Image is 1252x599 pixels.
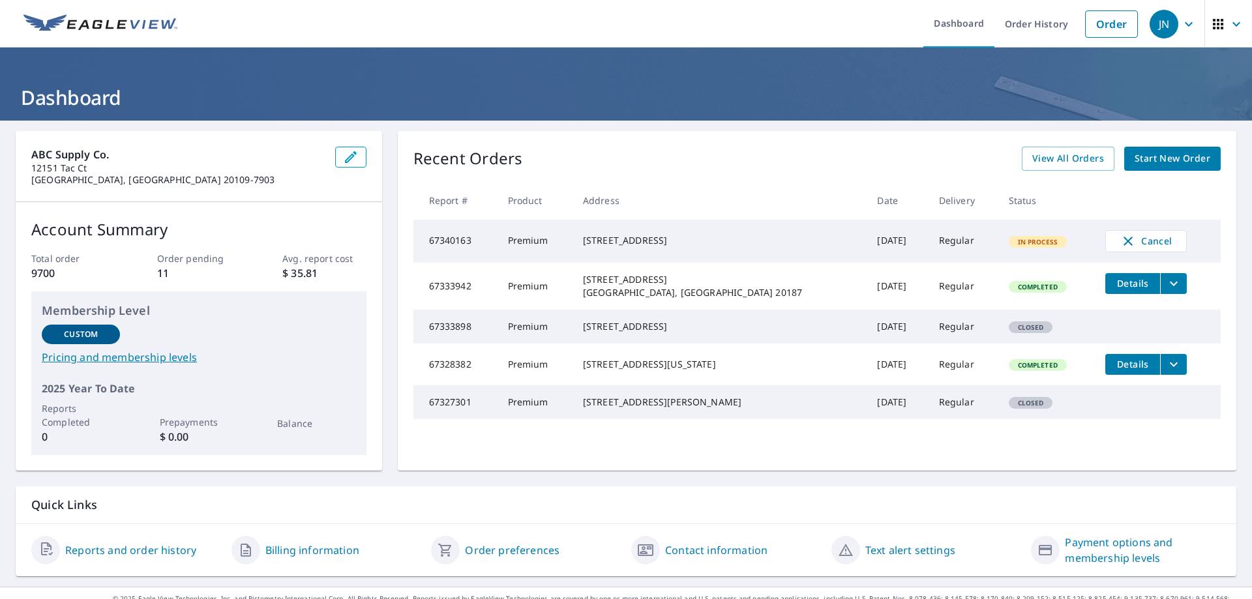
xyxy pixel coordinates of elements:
[31,162,325,174] p: 12151 Tac Ct
[31,147,325,162] p: ABC Supply Co.
[1022,147,1114,171] a: View All Orders
[16,84,1236,111] h1: Dashboard
[583,234,857,247] div: [STREET_ADDRESS]
[157,252,241,265] p: Order pending
[157,265,241,281] p: 11
[282,265,366,281] p: $ 35.81
[1150,10,1178,38] div: JN
[42,349,356,365] a: Pricing and membership levels
[1010,398,1052,407] span: Closed
[1160,354,1187,375] button: filesDropdownBtn-67328382
[867,181,928,220] th: Date
[867,310,928,343] td: [DATE]
[31,218,366,241] p: Account Summary
[1113,358,1152,370] span: Details
[867,220,928,263] td: [DATE]
[160,429,238,445] p: $ 0.00
[1085,10,1138,38] a: Order
[929,263,998,310] td: Regular
[867,385,928,419] td: [DATE]
[498,263,573,310] td: Premium
[1105,354,1160,375] button: detailsBtn-67328382
[282,252,366,265] p: Avg. report cost
[413,310,498,343] td: 67333898
[1010,237,1066,246] span: In Process
[42,429,120,445] p: 0
[929,310,998,343] td: Regular
[1124,147,1221,171] a: Start New Order
[1065,534,1221,566] a: Payment options and membership levels
[413,343,498,385] td: 67328382
[867,263,928,310] td: [DATE]
[65,542,196,558] a: Reports and order history
[277,416,355,430] p: Balance
[865,542,955,558] a: Text alert settings
[583,273,857,299] div: [STREET_ADDRESS] [GEOGRAPHIC_DATA], [GEOGRAPHIC_DATA] 20187
[998,181,1095,220] th: Status
[265,542,359,558] a: Billing information
[1113,277,1152,289] span: Details
[31,265,115,281] p: 9700
[23,14,177,34] img: EV Logo
[31,174,325,186] p: [GEOGRAPHIC_DATA], [GEOGRAPHIC_DATA] 20109-7903
[929,343,998,385] td: Regular
[413,147,523,171] p: Recent Orders
[413,181,498,220] th: Report #
[1010,282,1066,291] span: Completed
[498,343,573,385] td: Premium
[1105,230,1187,252] button: Cancel
[413,263,498,310] td: 67333942
[498,385,573,419] td: Premium
[929,220,998,263] td: Regular
[929,181,998,220] th: Delivery
[498,310,573,343] td: Premium
[42,381,356,396] p: 2025 Year To Date
[1105,273,1160,294] button: detailsBtn-67333942
[465,542,559,558] a: Order preferences
[1010,360,1066,370] span: Completed
[413,220,498,263] td: 67340163
[498,220,573,263] td: Premium
[583,396,857,409] div: [STREET_ADDRESS][PERSON_NAME]
[583,358,857,371] div: [STREET_ADDRESS][US_STATE]
[160,415,238,429] p: Prepayments
[31,252,115,265] p: Total order
[1010,323,1052,332] span: Closed
[1032,151,1104,167] span: View All Orders
[665,542,768,558] a: Contact information
[867,343,928,385] td: [DATE]
[1119,233,1173,249] span: Cancel
[64,329,98,340] p: Custom
[583,320,857,333] div: [STREET_ADDRESS]
[42,402,120,429] p: Reports Completed
[31,497,1221,513] p: Quick Links
[42,302,356,319] p: Membership Level
[1135,151,1210,167] span: Start New Order
[1160,273,1187,294] button: filesDropdownBtn-67333942
[573,181,867,220] th: Address
[929,385,998,419] td: Regular
[413,385,498,419] td: 67327301
[498,181,573,220] th: Product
